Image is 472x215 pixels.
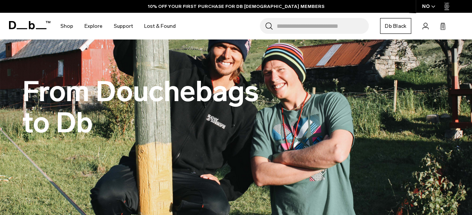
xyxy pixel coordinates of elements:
a: Shop [60,13,73,39]
h1: From Douchebags to Db [23,76,267,139]
a: Explore [84,13,103,39]
a: Lost & Found [144,13,176,39]
a: Support [114,13,133,39]
a: Db Black [380,18,411,34]
nav: Main Navigation [55,13,181,39]
a: 10% OFF YOUR FIRST PURCHASE FOR DB [DEMOGRAPHIC_DATA] MEMBERS [148,3,324,10]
